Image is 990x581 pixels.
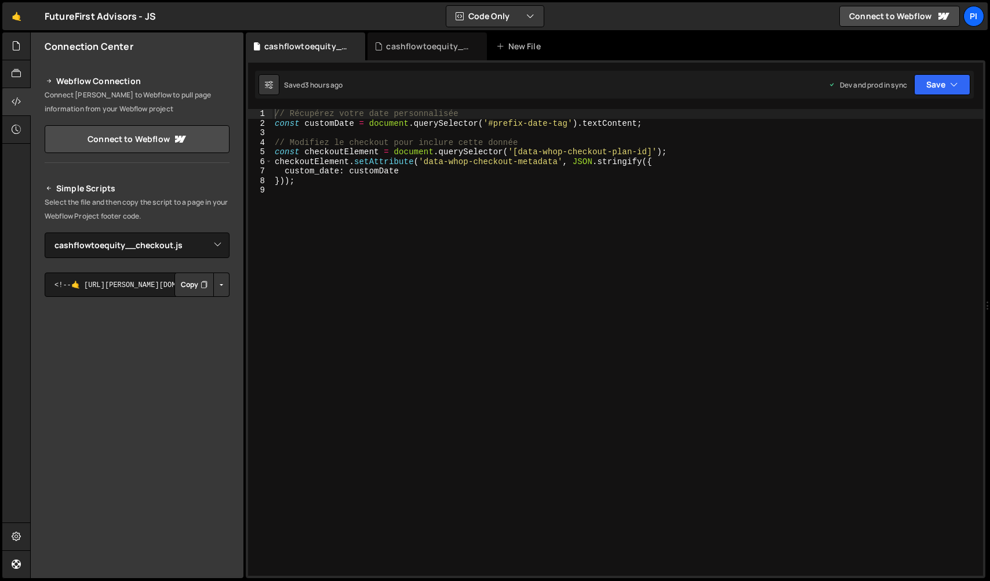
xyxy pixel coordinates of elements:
[386,41,473,52] div: cashflowtoequity__weekly-countdown.js
[496,41,545,52] div: New File
[248,186,272,195] div: 9
[284,80,343,90] div: Saved
[45,125,230,153] a: Connect to Webflow
[248,109,272,119] div: 1
[305,80,343,90] div: 3 hours ago
[914,74,970,95] button: Save
[248,166,272,176] div: 7
[264,41,351,52] div: cashflowtoequity__checkout-init.js
[45,40,133,53] h2: Connection Center
[45,195,230,223] p: Select the file and then copy the script to a page in your Webflow Project footer code.
[2,2,31,30] a: 🤙
[174,273,214,297] button: Copy
[45,316,231,420] iframe: YouTube video player
[248,157,272,167] div: 6
[174,273,230,297] div: Button group with nested dropdown
[248,176,272,186] div: 8
[45,181,230,195] h2: Simple Scripts
[45,88,230,116] p: Connect [PERSON_NAME] to Webflow to pull page information from your Webflow project
[45,428,231,532] iframe: YouTube video player
[45,273,230,297] textarea: <!--🤙 [URL][PERSON_NAME][DOMAIN_NAME]> <script>document.addEventListener("DOMContentLoaded", func...
[828,80,907,90] div: Dev and prod in sync
[248,119,272,129] div: 2
[963,6,984,27] a: Pi
[248,147,272,157] div: 5
[45,9,156,23] div: FutureFirst Advisors - JS
[446,6,544,27] button: Code Only
[248,128,272,138] div: 3
[248,138,272,148] div: 4
[839,6,960,27] a: Connect to Webflow
[45,74,230,88] h2: Webflow Connection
